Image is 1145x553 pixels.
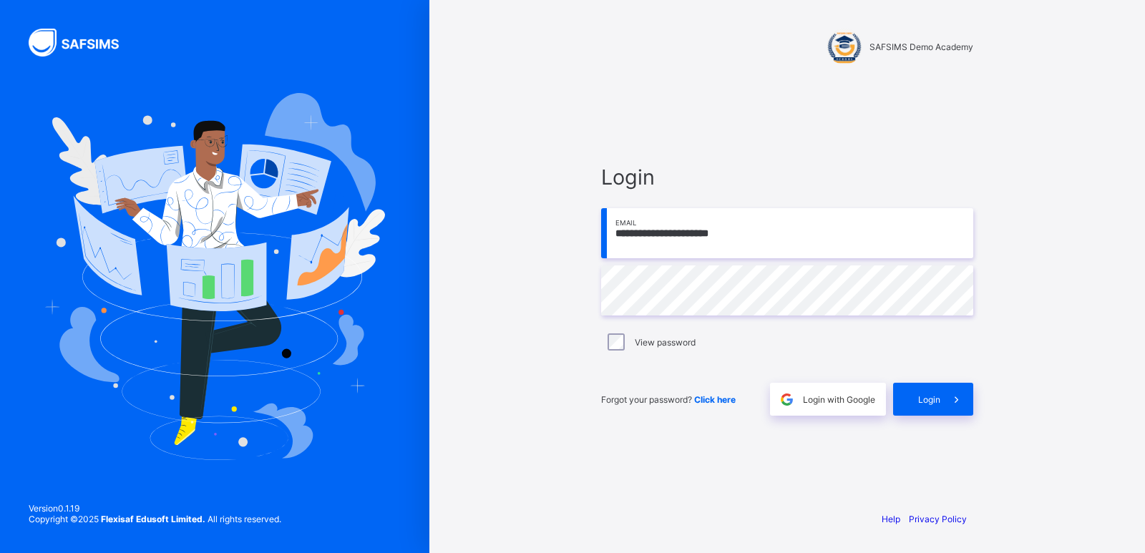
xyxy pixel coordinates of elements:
span: Forgot your password? [601,394,736,405]
a: Help [882,514,900,524]
span: Copyright © 2025 All rights reserved. [29,514,281,524]
span: Login [918,394,940,405]
strong: Flexisaf Edusoft Limited. [101,514,205,524]
label: View password [635,337,696,348]
span: Version 0.1.19 [29,503,281,514]
a: Privacy Policy [909,514,967,524]
span: SAFSIMS Demo Academy [869,41,973,52]
img: google.396cfc9801f0270233282035f929180a.svg [779,391,795,408]
span: Login with Google [803,394,875,405]
img: SAFSIMS Logo [29,29,136,57]
a: Click here [694,394,736,405]
span: Login [601,165,973,190]
img: Hero Image [44,93,385,459]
